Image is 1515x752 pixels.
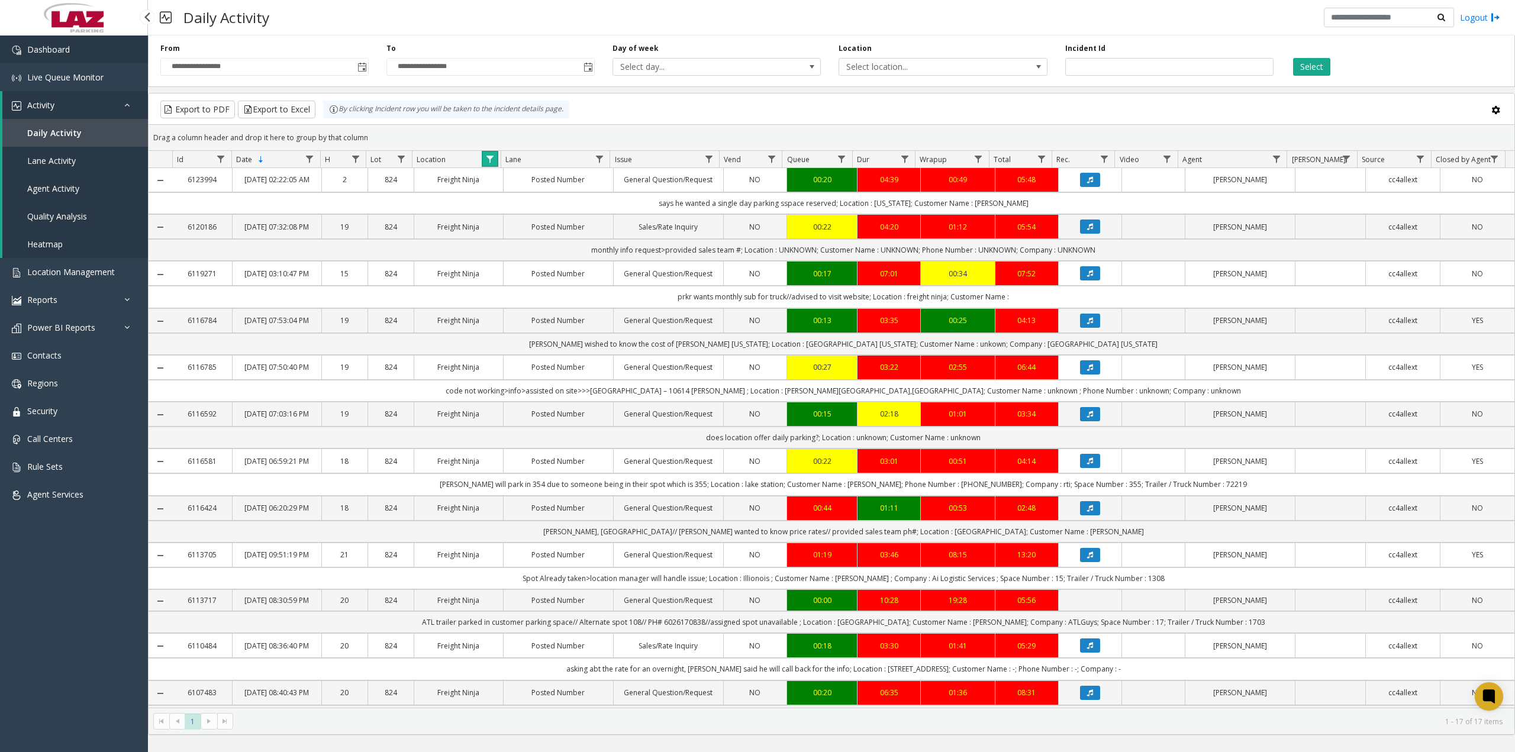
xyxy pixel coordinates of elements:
[794,362,850,373] a: 00:27
[731,595,779,606] a: NO
[1448,595,1507,606] a: NO
[2,230,148,258] a: Heatmap
[27,44,70,55] span: Dashboard
[731,268,779,279] a: NO
[834,151,850,167] a: Queue Filter Menu
[27,155,76,166] span: Lane Activity
[27,461,63,472] span: Rule Sets
[928,315,988,326] div: 00:25
[794,408,850,419] div: 00:15
[613,59,779,75] span: Select day...
[731,456,779,467] a: NO
[240,456,314,467] a: [DATE] 06:59:21 PM
[179,456,225,467] a: 6116581
[1003,174,1051,185] a: 05:48
[179,502,225,514] a: 6116424
[865,549,913,560] a: 03:46
[621,268,716,279] a: General Question/Request
[1192,549,1288,560] a: [PERSON_NAME]
[421,408,496,419] a: Freight Ninja
[1339,151,1355,167] a: Parker Filter Menu
[928,362,988,373] a: 02:55
[794,315,850,326] a: 00:13
[897,151,913,167] a: Dur Filter Menu
[12,324,21,333] img: 'icon'
[160,101,235,118] button: Export to PDF
[421,174,496,185] a: Freight Ninja
[865,362,913,373] div: 03:22
[865,221,913,233] a: 04:20
[865,408,913,419] div: 02:18
[329,456,360,467] a: 18
[1491,11,1500,24] img: logout
[511,456,606,467] a: Posted Number
[240,408,314,419] a: [DATE] 07:03:16 PM
[1373,502,1433,514] a: cc4allext
[329,268,360,279] a: 15
[329,362,360,373] a: 19
[928,549,988,560] div: 08:15
[27,489,83,500] span: Agent Services
[1003,268,1051,279] a: 07:52
[749,175,760,185] span: NO
[27,377,58,389] span: Regions
[794,595,850,606] div: 00:00
[1448,268,1507,279] a: NO
[375,549,407,560] a: 824
[1373,549,1433,560] a: cc4allext
[1003,502,1051,514] div: 02:48
[386,43,396,54] label: To
[1003,595,1051,606] a: 05:56
[749,409,760,419] span: NO
[1448,221,1507,233] a: NO
[1373,595,1433,606] a: cc4allext
[421,221,496,233] a: Freight Ninja
[794,549,850,560] a: 01:19
[12,296,21,305] img: 'icon'
[1293,58,1330,76] button: Select
[240,595,314,606] a: [DATE] 08:30:59 PM
[375,595,407,606] a: 824
[1472,456,1483,466] span: YES
[12,407,21,417] img: 'icon'
[1373,174,1433,185] a: cc4allext
[375,408,407,419] a: 824
[12,490,21,500] img: 'icon'
[928,595,988,606] a: 19:28
[27,72,104,83] span: Live Queue Monitor
[749,503,760,513] span: NO
[1472,550,1483,560] span: YES
[731,362,779,373] a: NO
[179,595,225,606] a: 6113717
[1268,151,1284,167] a: Agent Filter Menu
[511,502,606,514] a: Posted Number
[2,202,148,230] a: Quality Analysis
[731,408,779,419] a: NO
[27,238,63,250] span: Heatmap
[2,147,148,175] a: Lane Activity
[928,408,988,419] div: 01:01
[179,408,225,419] a: 6116592
[731,315,779,326] a: NO
[928,502,988,514] a: 00:53
[27,211,87,222] span: Quality Analysis
[511,549,606,560] a: Posted Number
[621,595,716,606] a: General Question/Request
[794,221,850,233] div: 00:22
[329,105,339,114] img: infoIcon.svg
[1373,268,1433,279] a: cc4allext
[421,315,496,326] a: Freight Ninja
[511,221,606,233] a: Posted Number
[928,456,988,467] div: 00:51
[172,427,1514,448] td: does location offer daily parking?; Location : unknown; Customer Name : unknown
[971,151,987,167] a: Wrapup Filter Menu
[1460,11,1500,24] a: Logout
[1373,362,1433,373] a: cc4allext
[172,333,1514,355] td: [PERSON_NAME] wished to know the cost of [PERSON_NAME] [US_STATE]; Location : [GEOGRAPHIC_DATA] [...
[329,549,360,560] a: 21
[172,567,1514,589] td: Spot Already taken>location manager will handle issue; Location : Illionois ; Customer Name : [PE...
[12,379,21,389] img: 'icon'
[865,456,913,467] div: 03:01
